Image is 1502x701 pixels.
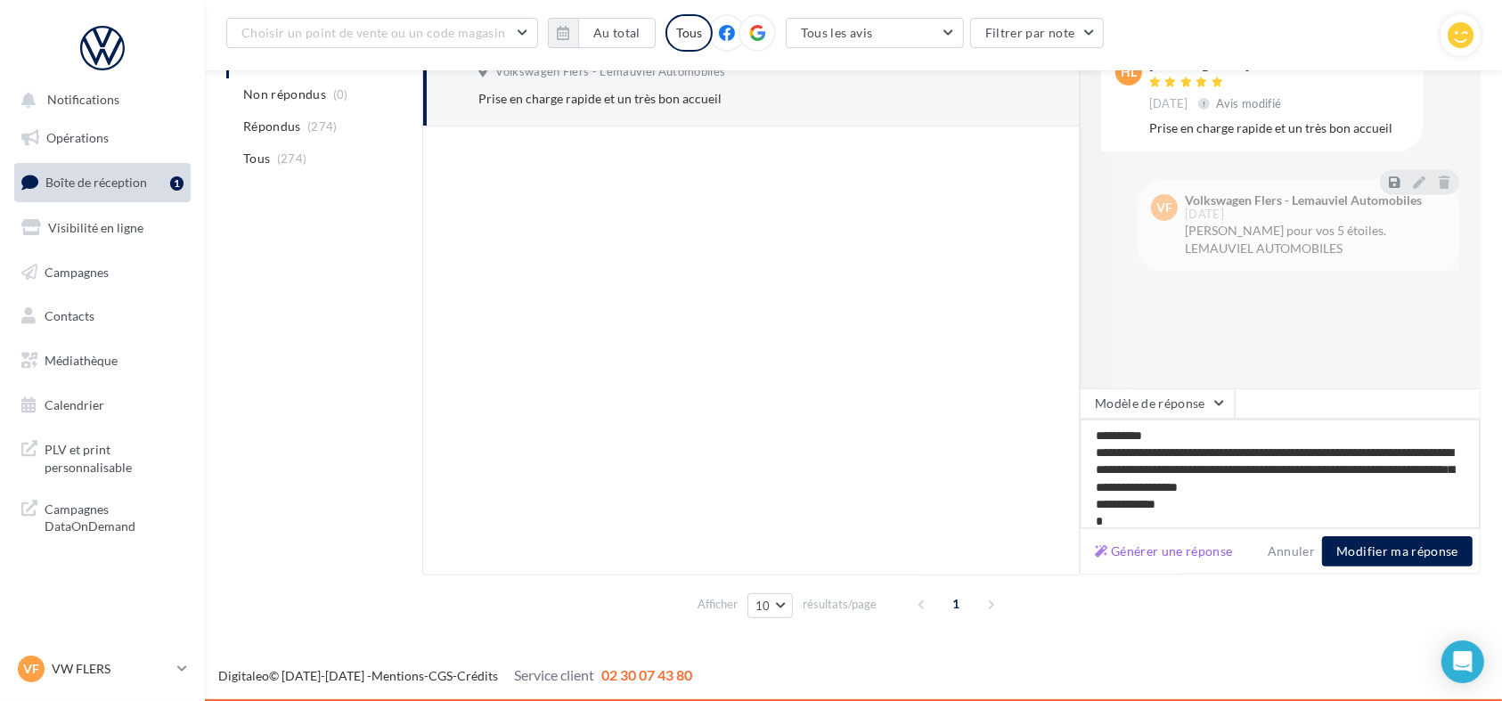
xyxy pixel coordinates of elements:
[11,490,194,542] a: Campagnes DataOnDemand
[45,175,147,190] span: Boîte de réception
[1441,640,1484,683] div: Open Intercom Messenger
[1217,96,1282,110] span: Avis modifié
[1080,388,1235,419] button: Modèle de réponse
[1149,96,1188,112] span: [DATE]
[1149,119,1409,137] div: Prise en charge rapide et un très bon accueil
[47,93,119,108] span: Notifications
[45,497,184,535] span: Campagnes DataOnDemand
[14,652,191,686] a: VF VW FLERS
[218,668,692,683] span: © [DATE]-[DATE] - - -
[970,18,1105,48] button: Filtrer par note
[578,18,656,48] button: Au total
[1149,59,1286,71] div: [PERSON_NAME]
[23,660,39,678] span: VF
[601,666,692,683] span: 02 30 07 43 80
[277,151,307,166] span: (274)
[11,254,194,291] a: Campagnes
[514,666,594,683] span: Service client
[698,596,738,613] span: Afficher
[755,599,771,613] span: 10
[478,90,948,108] div: Prise en charge rapide et un très bon accueil
[48,220,143,235] span: Visibilité en ligne
[45,437,184,476] span: PLV et print personnalisable
[1261,541,1322,562] button: Annuler
[1185,194,1422,207] div: Volkswagen Flers - Lemauviel Automobiles
[243,118,301,135] span: Répondus
[11,298,194,335] a: Contacts
[786,18,964,48] button: Tous les avis
[1322,536,1473,567] button: Modifier ma réponse
[46,130,109,145] span: Opérations
[429,668,453,683] a: CGS
[1088,541,1240,562] button: Générer une réponse
[1185,222,1445,257] div: [PERSON_NAME] pour vos 5 étoiles. LEMAUVIEL AUTOMOBILES
[747,593,793,618] button: 10
[11,163,194,201] a: Boîte de réception1
[548,18,656,48] button: Au total
[801,25,873,40] span: Tous les avis
[11,342,194,379] a: Médiathèque
[45,308,94,323] span: Contacts
[170,176,184,191] div: 1
[11,387,194,424] a: Calendrier
[45,397,104,412] span: Calendrier
[11,209,194,247] a: Visibilité en ligne
[11,119,194,157] a: Opérations
[52,660,170,678] p: VW FLERS
[226,18,538,48] button: Choisir un point de vente ou un code magasin
[45,353,118,368] span: Médiathèque
[457,668,498,683] a: Crédits
[333,87,348,102] span: (0)
[11,430,194,483] a: PLV et print personnalisable
[803,596,877,613] span: résultats/page
[1185,208,1224,220] span: [DATE]
[1156,199,1172,216] span: VF
[243,150,270,167] span: Tous
[371,668,424,683] a: Mentions
[665,14,713,52] div: Tous
[243,86,326,103] span: Non répondus
[495,64,725,80] span: Volkswagen Flers - Lemauviel Automobiles
[1121,63,1137,81] span: Hl
[45,264,109,279] span: Campagnes
[218,668,269,683] a: Digitaleo
[241,25,505,40] span: Choisir un point de vente ou un code magasin
[307,119,338,134] span: (274)
[943,590,971,618] span: 1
